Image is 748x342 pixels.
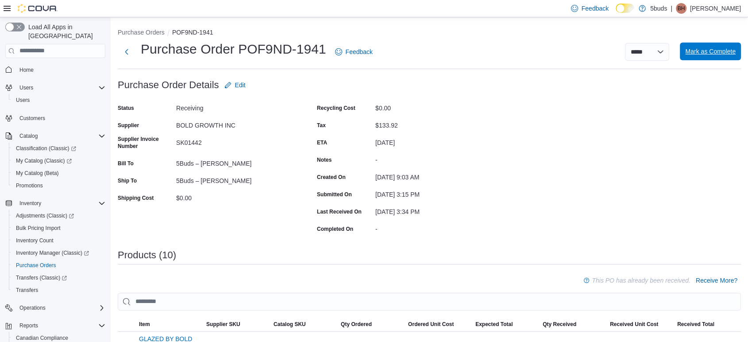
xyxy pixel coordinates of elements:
[592,275,690,286] p: This PO has already been received.
[9,94,109,106] button: Users
[118,136,173,150] label: Supplier Invoice Number
[16,64,105,75] span: Home
[274,321,306,328] span: Catalog SKU
[9,247,109,259] a: Inventory Manager (Classic)
[16,131,41,141] button: Catalog
[19,66,34,74] span: Home
[19,115,45,122] span: Customers
[16,262,56,269] span: Purchase Orders
[678,3,685,14] span: BH
[16,198,105,209] span: Inventory
[12,155,75,166] a: My Catalog (Classic)
[16,113,49,124] a: Customers
[19,200,41,207] span: Inventory
[12,223,105,233] span: Bulk Pricing Import
[118,80,219,90] h3: Purchase Order Details
[12,235,57,246] a: Inventory Count
[176,191,295,202] div: $0.00
[677,321,714,328] span: Received Total
[12,210,77,221] a: Adjustments (Classic)
[375,222,494,233] div: -
[2,63,109,76] button: Home
[12,248,105,258] span: Inventory Manager (Classic)
[118,43,135,61] button: Next
[235,81,246,89] span: Edit
[650,3,667,14] p: 5buds
[405,317,472,331] button: Ordered Unit Cost
[16,198,45,209] button: Inventory
[2,130,109,142] button: Catalog
[317,208,362,215] label: Last Received On
[9,142,109,155] a: Classification (Classic)
[346,47,373,56] span: Feedback
[317,174,346,181] label: Created On
[9,259,109,272] button: Purchase Orders
[118,29,165,36] button: Purchase Orders
[12,260,60,271] a: Purchase Orders
[408,321,454,328] span: Ordered Unit Cost
[118,28,741,39] nav: An example of EuiBreadcrumbs
[12,285,42,295] a: Transfers
[337,317,405,331] button: Qty Ordered
[12,168,62,179] a: My Catalog (Beta)
[16,97,30,104] span: Users
[16,170,59,177] span: My Catalog (Beta)
[16,249,89,256] span: Inventory Manager (Classic)
[118,250,176,260] h3: Products (10)
[317,139,327,146] label: ETA
[176,101,295,112] div: Receiving
[332,43,376,61] a: Feedback
[472,317,539,331] button: Expected Total
[16,320,105,331] span: Reports
[690,3,741,14] p: [PERSON_NAME]
[9,234,109,247] button: Inventory Count
[375,187,494,198] div: [DATE] 3:15 PM
[539,317,606,331] button: Qty Received
[12,143,80,154] a: Classification (Classic)
[12,235,105,246] span: Inventory Count
[16,320,42,331] button: Reports
[9,179,109,192] button: Promotions
[118,160,134,167] label: Bill To
[270,317,337,331] button: Catalog SKU
[685,47,736,56] span: Mark as Complete
[317,156,332,163] label: Notes
[375,101,494,112] div: $0.00
[610,321,658,328] span: Received Unit Cost
[16,182,43,189] span: Promotions
[582,4,609,13] span: Feedback
[375,136,494,146] div: [DATE]
[12,168,105,179] span: My Catalog (Beta)
[375,170,494,181] div: [DATE] 9:03 AM
[16,82,105,93] span: Users
[375,118,494,129] div: $133.92
[12,155,105,166] span: My Catalog (Classic)
[12,210,105,221] span: Adjustments (Classic)
[9,155,109,167] a: My Catalog (Classic)
[375,205,494,215] div: [DATE] 3:34 PM
[12,223,64,233] a: Bulk Pricing Import
[19,84,33,91] span: Users
[16,212,74,219] span: Adjustments (Classic)
[16,334,68,342] span: Canadian Compliance
[341,321,372,328] span: Qty Ordered
[317,122,326,129] label: Tax
[606,317,674,331] button: Received Unit Cost
[16,225,61,232] span: Bulk Pricing Import
[16,82,37,93] button: Users
[221,76,249,94] button: Edit
[475,321,513,328] span: Expected Total
[16,145,76,152] span: Classification (Classic)
[19,304,46,311] span: Operations
[12,260,105,271] span: Purchase Orders
[139,321,150,328] span: Item
[317,191,352,198] label: Submitted On
[2,197,109,210] button: Inventory
[2,319,109,332] button: Reports
[12,248,93,258] a: Inventory Manager (Classic)
[176,174,295,184] div: 5Buds – [PERSON_NAME]
[9,167,109,179] button: My Catalog (Beta)
[118,194,154,202] label: Shipping Cost
[692,272,741,289] button: Receive More?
